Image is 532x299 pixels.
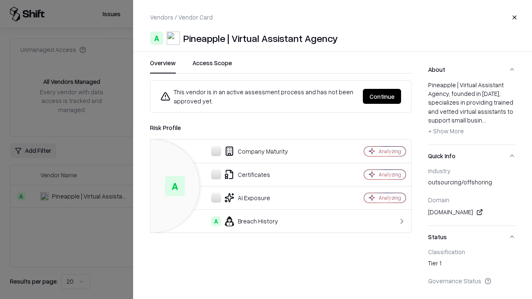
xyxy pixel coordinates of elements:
div: Pineapple | Virtual Assistant Agency, founded in [DATE], specializes in providing trained and vet... [428,81,515,138]
div: Certificates [157,169,335,179]
div: This vendor is in an active assessment process and has not been approved yet. [160,87,356,105]
button: About [428,59,515,81]
button: Continue [363,89,401,104]
button: + Show More [428,125,464,138]
div: Analyzing [379,171,401,178]
button: Overview [150,59,176,74]
div: About [428,81,515,145]
div: Tier 1 [428,259,515,270]
div: A [211,216,221,226]
div: Classification [428,248,515,255]
div: outsourcing/offshoring [428,178,515,189]
button: Status [428,226,515,248]
div: A [150,32,163,45]
p: Vendors / Vendor Card [150,13,213,22]
span: + Show More [428,127,464,135]
div: Analyzing [379,194,401,201]
button: Quick Info [428,145,515,167]
div: Industry [428,167,515,174]
div: Pineapple | Virtual Assistant Agency [183,32,338,45]
span: ... [482,116,486,124]
div: Domain [428,196,515,203]
div: [DOMAIN_NAME] [428,207,515,217]
div: Breach History [157,216,335,226]
div: Risk Profile [150,123,411,132]
div: Company Maturity [157,146,335,156]
button: Access Scope [192,59,232,74]
div: A [165,176,185,196]
div: Governance Status [428,277,515,284]
div: Analyzing [379,148,401,155]
div: Quick Info [428,167,515,225]
img: Pineapple | Virtual Assistant Agency [167,32,180,45]
div: AI Exposure [157,193,335,203]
